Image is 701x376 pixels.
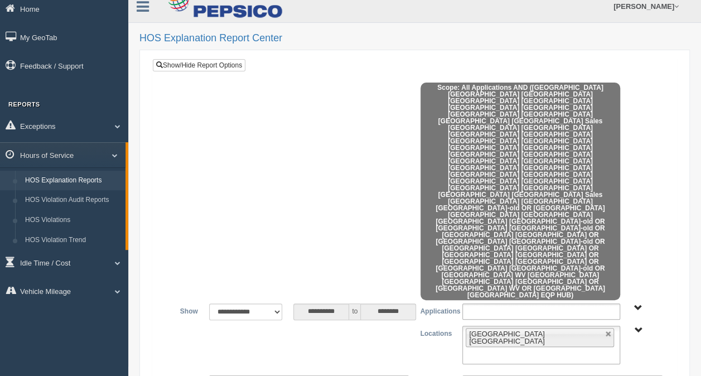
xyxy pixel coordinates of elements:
label: Show [161,303,204,317]
span: [GEOGRAPHIC_DATA] [GEOGRAPHIC_DATA] [469,330,544,345]
a: HOS Explanation Reports [20,171,125,191]
label: Locations [415,326,457,339]
a: HOS Violation Audit Reports [20,190,125,210]
span: Scope: All Applications AND ([GEOGRAPHIC_DATA] [GEOGRAPHIC_DATA] [GEOGRAPHIC_DATA] [GEOGRAPHIC_DA... [420,83,621,300]
a: HOS Violation Trend [20,230,125,250]
label: Applications [414,303,457,317]
a: Show/Hide Report Options [153,59,245,71]
h2: HOS Explanation Report Center [139,33,690,44]
a: HOS Violations [20,210,125,230]
span: to [349,303,360,320]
